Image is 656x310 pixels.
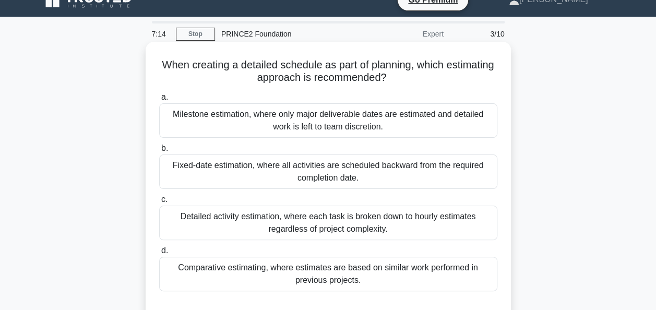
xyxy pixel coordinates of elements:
div: 3/10 [450,23,511,44]
div: Detailed activity estimation, where each task is broken down to hourly estimates regardless of pr... [159,206,497,240]
div: Fixed-date estimation, where all activities are scheduled backward from the required completion d... [159,154,497,189]
h5: When creating a detailed schedule as part of planning, which estimating approach is recommended? [158,58,498,85]
div: PRINCE2 Foundation [215,23,359,44]
div: Comparative estimating, where estimates are based on similar work performed in previous projects. [159,257,497,291]
span: a. [161,92,168,101]
span: c. [161,195,168,204]
a: Stop [176,28,215,41]
div: Milestone estimation, where only major deliverable dates are estimated and detailed work is left ... [159,103,497,138]
div: Expert [359,23,450,44]
span: b. [161,144,168,152]
span: d. [161,246,168,255]
div: 7:14 [146,23,176,44]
